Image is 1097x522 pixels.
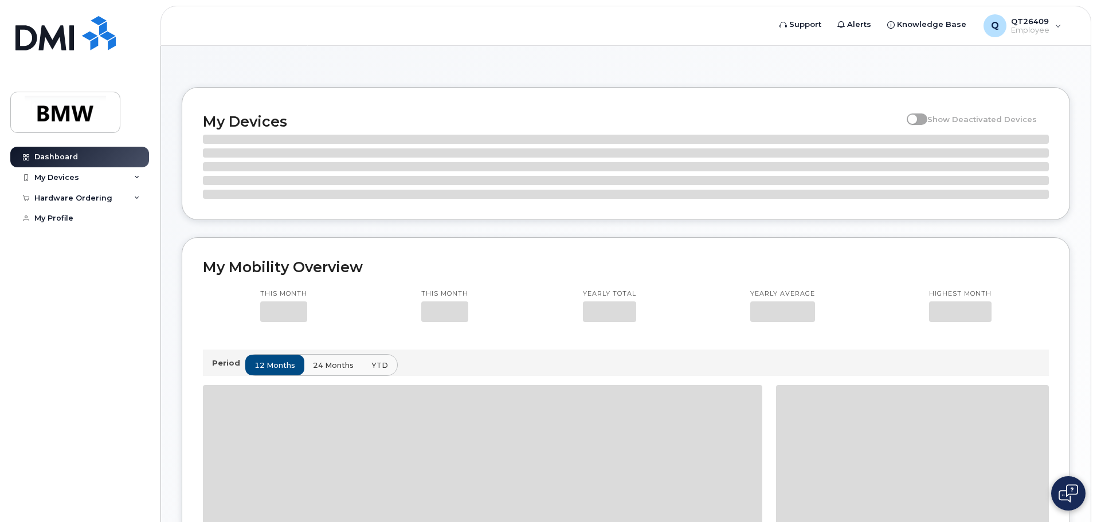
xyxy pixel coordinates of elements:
span: Show Deactivated Devices [927,115,1037,124]
p: Highest month [929,289,992,299]
p: This month [260,289,307,299]
p: Yearly total [583,289,636,299]
span: 24 months [313,360,354,371]
p: Period [212,358,245,368]
input: Show Deactivated Devices [907,108,916,117]
span: YTD [371,360,388,371]
p: Yearly average [750,289,815,299]
p: This month [421,289,468,299]
h2: My Devices [203,113,901,130]
h2: My Mobility Overview [203,258,1049,276]
img: Open chat [1059,484,1078,503]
